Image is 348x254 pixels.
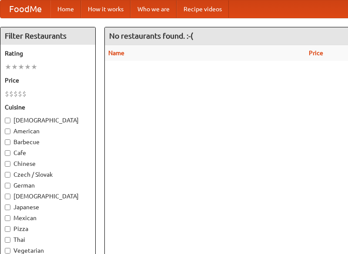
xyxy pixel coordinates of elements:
li: ★ [31,62,37,72]
li: $ [18,89,22,99]
label: German [5,181,91,190]
input: Cafe [5,150,10,156]
ng-pluralize: No restaurants found. :-( [109,32,193,40]
a: FoodMe [0,0,50,18]
li: ★ [24,62,31,72]
input: Vegetarian [5,248,10,254]
a: Home [50,0,81,18]
li: $ [5,89,9,99]
label: Pizza [5,224,91,233]
label: Barbecue [5,138,91,146]
input: [DEMOGRAPHIC_DATA] [5,194,10,199]
li: ★ [11,62,18,72]
h5: Cuisine [5,103,91,112]
label: Chinese [5,159,91,168]
a: Name [108,49,124,56]
label: Japanese [5,203,91,211]
li: $ [13,89,18,99]
a: How it works [81,0,130,18]
li: ★ [18,62,24,72]
input: Barbecue [5,139,10,145]
label: American [5,127,91,135]
input: Japanese [5,205,10,210]
label: Cafe [5,148,91,157]
label: [DEMOGRAPHIC_DATA] [5,116,91,125]
label: Thai [5,235,91,244]
h5: Rating [5,49,91,58]
input: [DEMOGRAPHIC_DATA] [5,118,10,123]
input: Mexican [5,215,10,221]
input: Pizza [5,226,10,232]
h4: Filter Restaurants [0,27,95,45]
h5: Price [5,76,91,85]
input: Thai [5,237,10,243]
label: Czech / Slovak [5,170,91,179]
input: Chinese [5,161,10,167]
input: Czech / Slovak [5,172,10,178]
input: German [5,183,10,188]
label: Mexican [5,214,91,222]
label: [DEMOGRAPHIC_DATA] [5,192,91,201]
input: American [5,129,10,134]
a: Recipe videos [177,0,229,18]
a: Price [309,49,323,56]
a: Who we are [130,0,177,18]
li: $ [22,89,27,99]
li: $ [9,89,13,99]
li: ★ [5,62,11,72]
